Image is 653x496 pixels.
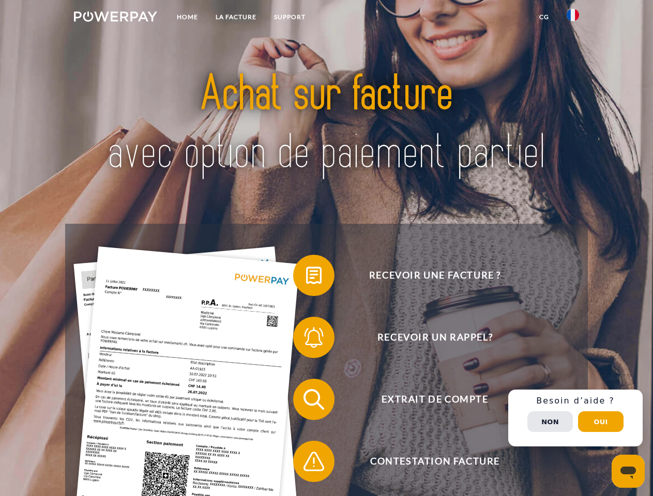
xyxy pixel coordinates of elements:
img: qb_bell.svg [301,324,327,350]
a: CG [530,8,558,26]
button: Contestation Facture [293,441,562,482]
iframe: Bouton de lancement de la fenêtre de messagerie [612,455,645,488]
img: qb_bill.svg [301,262,327,288]
button: Oui [578,411,624,432]
span: Recevoir une facture ? [308,255,561,296]
span: Recevoir un rappel? [308,317,561,358]
button: Recevoir une facture ? [293,255,562,296]
img: qb_search.svg [301,386,327,412]
span: Contestation Facture [308,441,561,482]
img: logo-powerpay-white.svg [74,11,157,22]
h3: Besoin d’aide ? [514,396,636,406]
img: title-powerpay_fr.svg [99,50,554,198]
a: Support [265,8,314,26]
button: Recevoir un rappel? [293,317,562,358]
button: Extrait de compte [293,379,562,420]
span: Extrait de compte [308,379,561,420]
a: Home [168,8,207,26]
div: Schnellhilfe [508,390,643,446]
a: LA FACTURE [207,8,265,26]
img: fr [567,9,579,21]
img: qb_warning.svg [301,448,327,474]
button: Non [527,411,573,432]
